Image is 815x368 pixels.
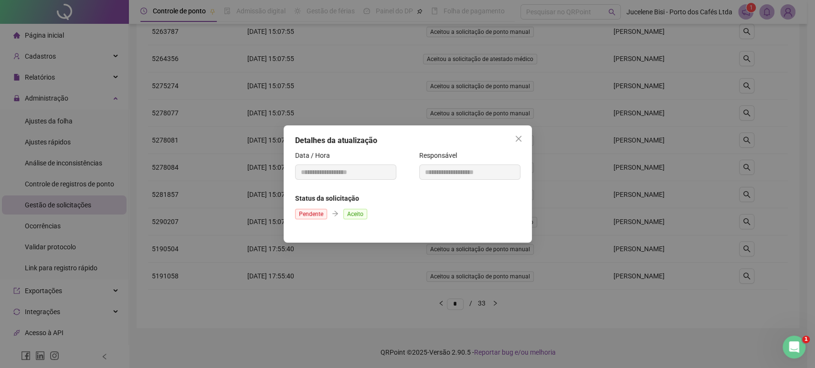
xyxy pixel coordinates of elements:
[343,209,367,219] span: Aceito
[295,194,359,202] span: Status da solicitação
[419,150,463,161] label: Responsável
[802,336,810,343] span: 1
[332,210,339,217] span: arrow-right
[511,131,526,146] button: Close
[783,336,805,358] iframe: Intercom live chat
[515,135,522,143] span: close
[295,150,336,161] label: Data / Hora
[295,135,520,146] div: Detalhes da atualização
[295,209,327,219] span: Pendente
